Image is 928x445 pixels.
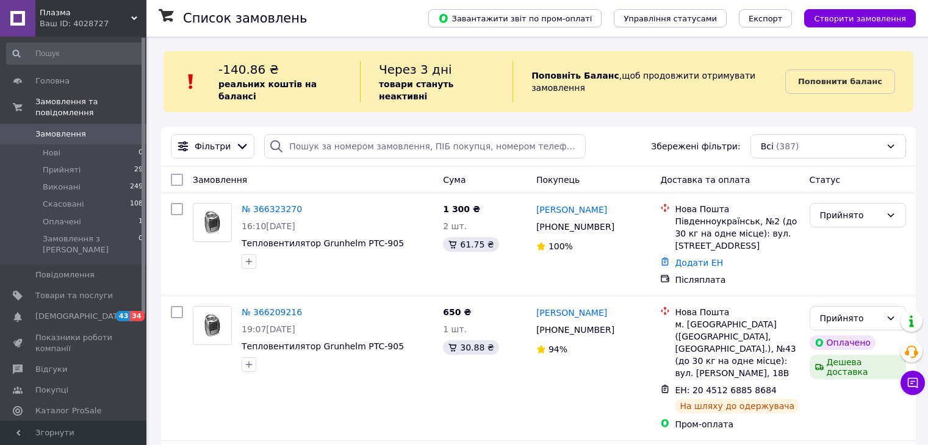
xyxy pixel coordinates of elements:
a: Тепловентилятор Grunhelm PTC-905 [242,341,404,351]
span: [DEMOGRAPHIC_DATA] [35,311,126,322]
span: Скасовані [43,199,84,210]
span: Замовлення та повідомлення [35,96,146,118]
span: Завантажити звіт по пром-оплаті [438,13,592,24]
span: Оплачені [43,216,81,227]
span: Замовлення [35,129,86,140]
span: Збережені фільтри: [651,140,740,152]
div: Нова Пошта [675,306,799,318]
span: Плазма [40,7,131,18]
span: -140.86 ₴ [218,62,279,77]
button: Чат з покупцем [901,371,925,395]
button: Створити замовлення [804,9,916,27]
span: 19:07[DATE] [242,324,295,334]
span: Створити замовлення [814,14,906,23]
span: 16:10[DATE] [242,221,295,231]
span: Управління статусами [624,14,717,23]
a: Поповнити баланс [785,69,895,94]
span: 1 [138,216,143,227]
div: , щоб продовжити отримувати замовлення [513,61,785,102]
span: Нові [43,148,60,158]
span: 1 300 ₴ [443,204,480,214]
b: Поповніть Баланс [531,71,619,80]
span: 43 [116,311,130,321]
h1: Список замовлень [183,11,307,26]
span: Експорт [749,14,783,23]
a: Фото товару [193,203,232,242]
span: Покупці [35,385,68,396]
img: Фото товару [193,210,231,235]
div: Південноукраїнськ, №2 (до 30 кг на одне місце): вул. [STREET_ADDRESS] [675,215,799,252]
a: [PERSON_NAME] [536,204,607,216]
span: Каталог ProSale [35,405,101,416]
a: Створити замовлення [792,13,916,23]
span: Повідомлення [35,269,95,280]
span: Прийняті [43,165,81,176]
span: 249 [130,182,143,193]
a: № 366209216 [242,307,302,317]
span: 108 [130,199,143,210]
div: Ваш ID: 4028727 [40,18,146,29]
span: Показники роботи компанії [35,332,113,354]
div: Оплачено [810,335,876,350]
div: Прийнято [820,311,881,325]
span: 34 [130,311,144,321]
span: 2 шт. [443,221,467,231]
div: Прийнято [820,208,881,222]
span: Доставка та оплата [660,175,750,185]
span: Фільтри [195,140,231,152]
div: [PHONE_NUMBER] [534,321,617,338]
span: 94% [549,344,567,354]
a: Додати ЕН [675,258,723,268]
span: Замовлення [193,175,247,185]
div: Дешева доставка [810,355,906,379]
a: Фото товару [193,306,232,345]
div: 30.88 ₴ [443,340,498,355]
b: реальних коштів на балансі [218,79,317,101]
button: Експорт [739,9,793,27]
span: (387) [776,141,799,151]
a: Тепловентилятор Grunhelm PTC-905 [242,238,404,248]
b: Поповнити баланс [798,77,882,86]
span: Cума [443,175,466,185]
span: Замовлення з [PERSON_NAME] [43,233,138,255]
input: Пошук [6,43,144,65]
input: Пошук за номером замовлення, ПІБ покупця, номером телефону, Email, номером накладної [264,134,586,158]
a: № 366323270 [242,204,302,214]
span: Головна [35,76,70,87]
div: Нова Пошта [675,203,799,215]
div: Пром-оплата [675,418,799,430]
div: Післяплата [675,274,799,286]
button: Завантажити звіт по пром-оплаті [428,9,602,27]
span: 0 [138,233,143,255]
img: :exclamation: [182,73,200,91]
span: Всі [761,140,774,152]
span: Покупець [536,175,580,185]
span: 650 ₴ [443,307,471,317]
img: Фото товару [193,313,231,338]
span: ЕН: 20 4512 6885 8684 [675,385,777,395]
span: Товари та послуги [35,290,113,301]
span: Відгуки [35,364,67,375]
b: товари стануть неактивні [379,79,453,101]
div: [PHONE_NUMBER] [534,218,617,235]
button: Управління статусами [614,9,727,27]
div: м. [GEOGRAPHIC_DATA] ([GEOGRAPHIC_DATA], [GEOGRAPHIC_DATA].), №43 (до 30 кг на одне місце): вул. ... [675,318,799,379]
span: 1 шт. [443,324,467,334]
span: Через 3 дні [379,62,452,77]
a: [PERSON_NAME] [536,307,607,319]
div: 61.75 ₴ [443,237,498,252]
span: 29 [134,165,143,176]
div: На шляху до одержувача [675,399,799,413]
span: 100% [549,241,573,251]
span: Виконані [43,182,81,193]
span: 0 [138,148,143,158]
span: Статус [810,175,841,185]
